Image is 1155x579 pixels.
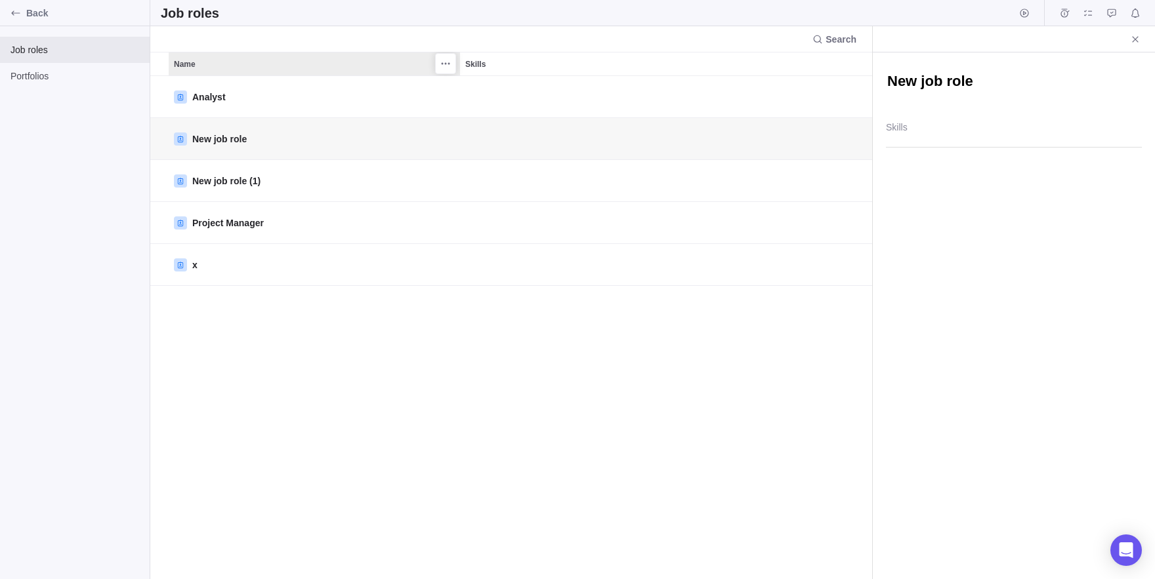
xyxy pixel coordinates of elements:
div: grid [150,76,872,579]
span: Close [1126,30,1144,49]
div: Skills [460,202,765,244]
span: New job role [192,132,247,146]
span: Time logs [1055,4,1074,22]
div: Name [169,244,460,286]
div: Open Intercom Messenger [1110,534,1142,566]
span: Search [807,30,862,49]
div: Name [169,118,460,160]
div: Skills [460,160,765,202]
span: Search [826,33,856,46]
span: Portfolios [10,70,139,83]
span: New job role (1) [192,174,261,188]
span: Skills [465,58,486,71]
span: Start timer [1015,4,1034,22]
a: Time logs [1055,10,1074,20]
span: Back [26,7,144,20]
div: Name [169,160,460,202]
div: Skills [460,118,765,160]
div: Name [169,202,460,244]
div: Skills [460,52,765,75]
span: Project Manager [192,216,264,230]
span: Name [174,58,196,71]
div: Skills [460,244,765,286]
span: x [192,258,198,271]
textarea: JobRole Name [886,71,1142,92]
div: Name [169,76,460,118]
span: Notifications [1126,4,1144,22]
div: Skills [460,76,765,118]
span: Analyst [192,90,226,104]
span: Approval requests [1102,4,1121,22]
div: Name [169,52,460,75]
span: More actions [436,54,455,73]
a: Notifications [1126,10,1144,20]
span: Job roles [10,43,139,56]
span: My assignments [1079,4,1097,22]
h2: Job roles [161,4,219,22]
a: Approval requests [1102,10,1121,20]
a: My assignments [1079,10,1097,20]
